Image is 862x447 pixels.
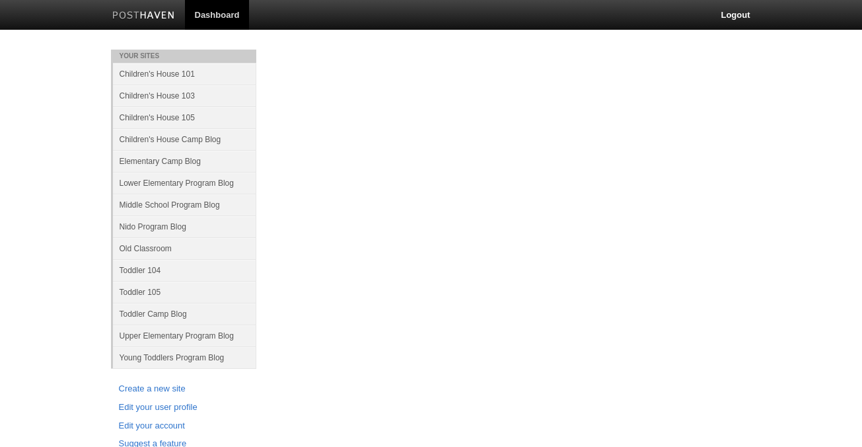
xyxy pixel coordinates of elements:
[113,194,256,216] a: Middle School Program Blog
[113,237,256,259] a: Old Classroom
[119,401,248,415] a: Edit your user profile
[113,303,256,325] a: Toddler Camp Blog
[113,85,256,106] a: Children's House 103
[113,128,256,150] a: Children's House Camp Blog
[113,346,256,368] a: Young Toddlers Program Blog
[111,50,256,63] li: Your Sites
[119,419,248,433] a: Edit your account
[113,150,256,172] a: Elementary Camp Blog
[113,325,256,346] a: Upper Elementary Program Blog
[113,281,256,303] a: Toddler 105
[112,11,175,21] img: Posthaven-bar
[113,216,256,237] a: Nido Program Blog
[119,382,248,396] a: Create a new site
[113,106,256,128] a: Children's House 105
[113,172,256,194] a: Lower Elementary Program Blog
[113,259,256,281] a: Toddler 104
[113,63,256,85] a: Children's House 101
